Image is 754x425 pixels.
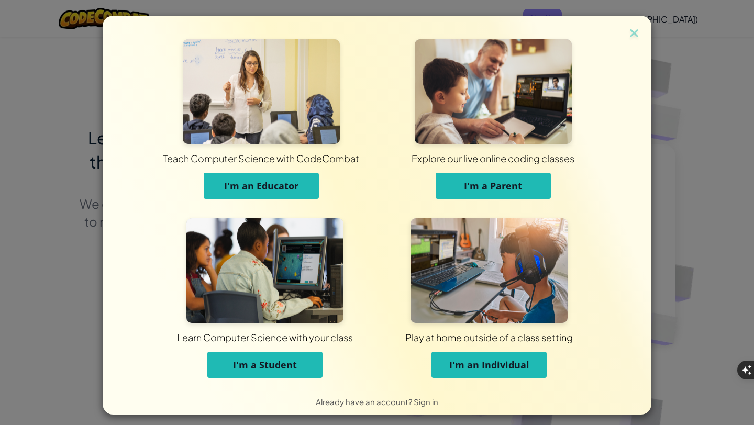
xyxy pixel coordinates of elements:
span: I'm an Educator [224,180,298,192]
img: For Parents [415,39,572,144]
button: I'm a Student [207,352,323,378]
a: Sign in [414,397,438,407]
button: I'm a Parent [436,173,551,199]
img: For Students [186,218,343,323]
img: For Educators [183,39,340,144]
span: I'm an Individual [449,359,529,371]
button: I'm an Individual [431,352,547,378]
img: close icon [627,26,641,42]
div: Play at home outside of a class setting [231,331,747,344]
span: I'm a Parent [464,180,522,192]
span: Already have an account? [316,397,414,407]
span: I'm a Student [233,359,297,371]
button: I'm an Educator [204,173,319,199]
img: For Individuals [411,218,568,323]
